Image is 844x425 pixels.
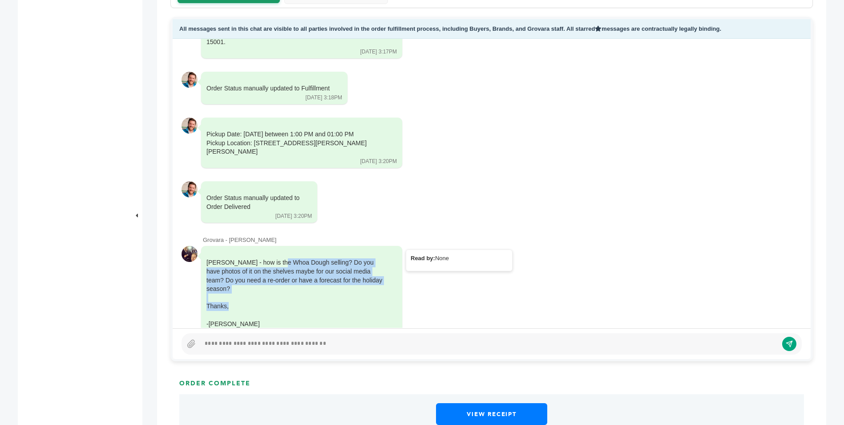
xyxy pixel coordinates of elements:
[206,258,384,363] div: [PERSON_NAME] - how is the Whoa Dough selling? Do you have photos of it on the shelves maybe for ...
[206,84,330,93] div: Order Status manually updated to Fulfillment
[360,48,397,56] div: [DATE] 3:17PM
[203,236,802,244] div: Grovara - [PERSON_NAME]
[173,19,811,39] div: All messages sent in this chat are visible to all parties involved in the order fulfillment proce...
[206,320,384,329] div: -[PERSON_NAME]
[179,379,804,388] h3: Order Complete
[275,212,312,220] div: [DATE] 3:20PM
[206,302,384,311] div: Thanks,
[206,130,384,156] div: Pickup Date: [DATE] between 1:00 PM and 01:00 PM Pickup Location: [STREET_ADDRESS][PERSON_NAME][P...
[411,255,435,262] strong: Read by:
[206,194,299,211] div: Order Status manually updated to Order Delivered
[306,94,342,102] div: [DATE] 3:18PM
[436,403,547,425] a: View Receipt
[411,254,508,262] div: None
[360,158,397,165] div: [DATE] 3:20PM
